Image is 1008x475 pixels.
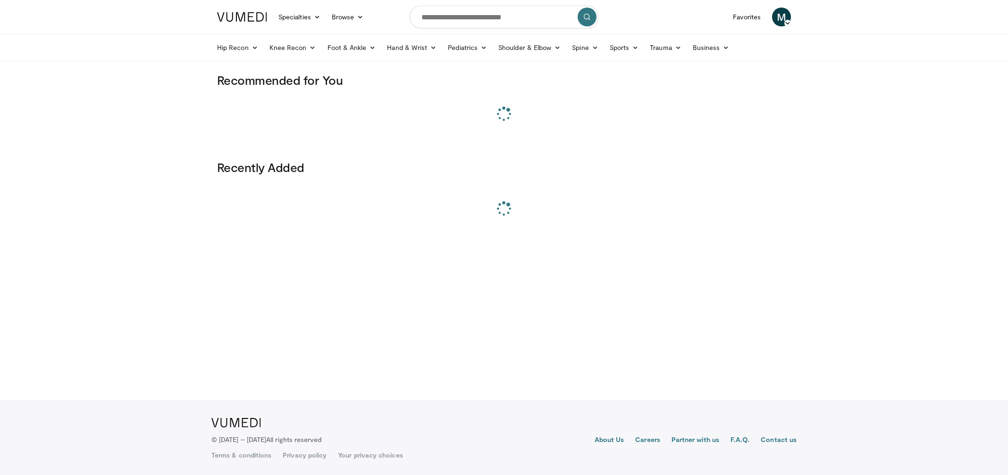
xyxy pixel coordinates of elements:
[381,38,442,57] a: Hand & Wrist
[264,38,322,57] a: Knee Recon
[493,38,566,57] a: Shoulder & Elbow
[604,38,645,57] a: Sports
[727,8,766,26] a: Favorites
[273,8,326,26] a: Specialties
[266,435,321,443] span: All rights reserved
[217,12,267,22] img: VuMedi Logo
[211,450,271,460] a: Terms & conditions
[410,6,598,28] input: Search topics, interventions
[211,435,322,444] p: © [DATE] – [DATE]
[595,435,624,446] a: About Us
[687,38,735,57] a: Business
[326,8,370,26] a: Browse
[211,38,264,57] a: Hip Recon
[211,418,261,427] img: VuMedi Logo
[644,38,687,57] a: Trauma
[217,73,791,88] h3: Recommended for You
[442,38,493,57] a: Pediatrics
[217,160,791,175] h3: Recently Added
[322,38,382,57] a: Foot & Ankle
[635,435,660,446] a: Careers
[566,38,604,57] a: Spine
[731,435,749,446] a: F.A.Q.
[338,450,403,460] a: Your privacy choices
[672,435,719,446] a: Partner with us
[761,435,797,446] a: Contact us
[772,8,791,26] a: M
[283,450,327,460] a: Privacy policy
